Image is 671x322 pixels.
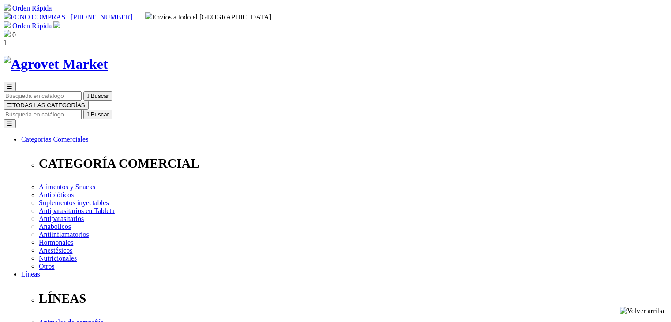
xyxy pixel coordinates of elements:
a: FONO COMPRAS [4,13,65,21]
img: shopping-bag.svg [4,30,11,37]
input: Buscar [4,110,82,119]
span: Buscar [91,111,109,118]
img: delivery-truck.svg [145,12,152,19]
p: LÍNEAS [39,291,667,306]
a: Líneas [21,270,40,278]
span: 0 [12,31,16,38]
img: shopping-cart.svg [4,21,11,28]
a: Nutricionales [39,255,77,262]
a: [PHONE_NUMBER] [71,13,132,21]
button: ☰ [4,82,16,91]
i:  [4,39,6,46]
a: Antibióticos [39,191,74,198]
a: Acceda a su cuenta de cliente [53,22,60,30]
img: Agrovet Market [4,56,108,72]
a: Antiparasitarios en Tableta [39,207,115,214]
a: Orden Rápida [12,22,52,30]
a: Otros [39,262,55,270]
a: Orden Rápida [12,4,52,12]
a: Antiinflamatorios [39,231,89,238]
a: Anestésicos [39,247,72,254]
a: Alimentos y Snacks [39,183,95,191]
i:  [87,93,89,99]
img: Volver arriba [620,307,664,315]
span: Buscar [91,93,109,99]
img: user.svg [53,21,60,28]
a: Antiparasitarios [39,215,84,222]
i:  [87,111,89,118]
input: Buscar [4,91,82,101]
a: Categorías Comerciales [21,135,88,143]
span: Envíos a todo el [GEOGRAPHIC_DATA] [145,13,272,21]
button: ☰ [4,119,16,128]
a: Anabólicos [39,223,71,230]
button:  Buscar [83,110,112,119]
span: ☰ [7,102,12,109]
button:  Buscar [83,91,112,101]
p: CATEGORÍA COMERCIAL [39,156,667,171]
img: shopping-cart.svg [4,4,11,11]
a: Suplementos inyectables [39,199,109,206]
span: ☰ [7,83,12,90]
img: phone.svg [4,12,11,19]
button: ☰TODAS LAS CATEGORÍAS [4,101,89,110]
a: Hormonales [39,239,73,246]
